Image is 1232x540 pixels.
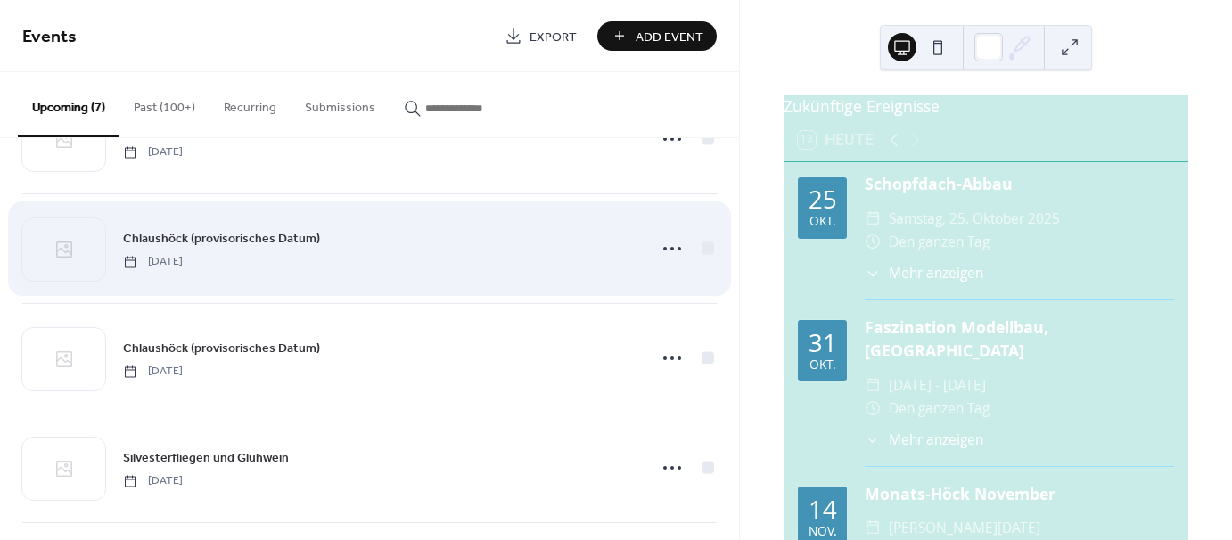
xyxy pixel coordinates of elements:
[123,228,320,249] a: Chlaushöck (provisorisches Datum)
[889,430,983,450] span: Mehr anzeigen
[865,430,881,450] div: ​
[123,144,183,160] span: [DATE]
[809,359,836,372] div: Okt.
[865,483,1174,506] div: Monats-Höck November
[123,449,289,468] span: Silvesterfliegen und Glühwein
[809,331,837,356] div: 31
[18,72,119,137] button: Upcoming (7)
[889,263,983,283] span: Mehr anzeigen
[123,254,183,270] span: [DATE]
[123,364,183,380] span: [DATE]
[889,373,986,397] span: [DATE] - [DATE]
[889,207,1060,230] span: Samstag, 25. Oktober 2025
[123,338,320,358] a: Chlaushöck (provisorisches Datum)
[865,373,881,397] div: ​
[809,526,837,538] div: Nov.
[865,516,881,539] div: ​
[865,230,881,253] div: ​
[123,473,183,489] span: [DATE]
[784,95,1188,119] div: Zukünftige Ereignisse
[491,21,590,51] a: Export
[123,340,320,358] span: Chlaushöck (provisorisches Datum)
[530,28,577,46] span: Export
[889,230,990,253] span: Den ganzen Tag
[889,397,990,420] span: Den ganzen Tag
[865,173,1174,196] div: Schopfdach-Abbau
[865,397,881,420] div: ​
[809,187,837,212] div: 25
[865,207,881,230] div: ​
[22,20,77,54] span: Events
[123,230,320,249] span: Chlaushöck (provisorisches Datum)
[809,216,836,228] div: Okt.
[865,430,982,450] button: ​Mehr anzeigen
[889,516,1040,539] span: [PERSON_NAME][DATE]
[865,263,881,283] div: ​
[865,263,982,283] button: ​Mehr anzeigen
[597,21,717,51] button: Add Event
[809,497,837,522] div: 14
[209,72,291,135] button: Recurring
[123,447,289,468] a: Silvesterfliegen und Glühwein
[291,72,390,135] button: Submissions
[865,316,1174,364] div: Faszination Modellbau, [GEOGRAPHIC_DATA]
[636,28,703,46] span: Add Event
[119,72,209,135] button: Past (100+)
